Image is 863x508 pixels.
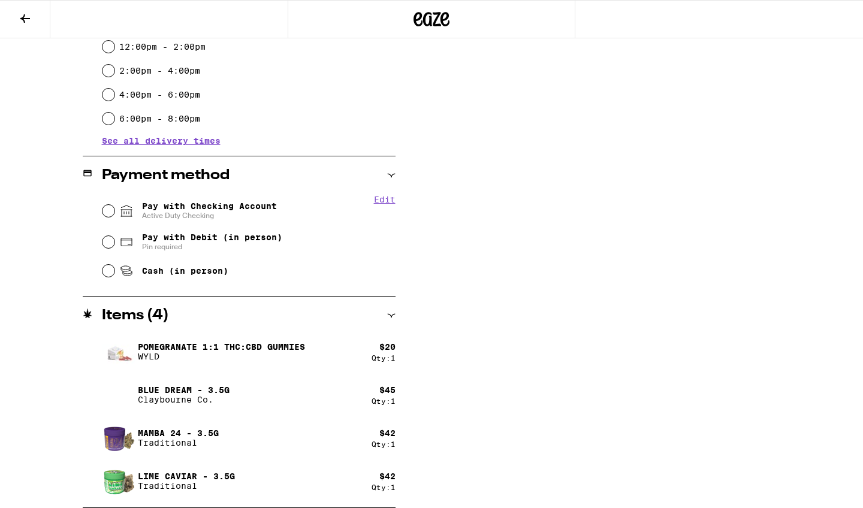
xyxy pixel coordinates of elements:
[372,397,396,405] div: Qty: 1
[102,464,135,498] img: Lime Caviar - 3.5g
[102,335,135,368] img: Pomegranate 1:1 THC:CBD Gummies
[372,483,396,491] div: Qty: 1
[138,438,219,447] p: Traditional
[142,201,277,220] span: Pay with Checking Account
[138,481,235,491] p: Traditional
[138,471,235,481] p: Lime Caviar - 3.5g
[379,428,396,438] div: $ 42
[102,378,135,412] img: Blue Dream - 3.5g
[142,211,277,220] span: Active Duty Checking
[138,342,305,352] p: Pomegranate 1:1 THC:CBD Gummies
[379,385,396,395] div: $ 45
[138,352,305,361] p: WYLD
[142,232,282,242] span: Pay with Debit (in person)
[379,342,396,352] div: $ 20
[138,428,219,438] p: Mamba 24 - 3.5g
[372,354,396,362] div: Qty: 1
[142,266,228,276] span: Cash (in person)
[102,309,169,323] h2: Items ( 4 )
[119,90,200,99] label: 4:00pm - 6:00pm
[379,471,396,481] div: $ 42
[119,42,206,52] label: 12:00pm - 2:00pm
[102,421,135,455] img: Mamba 24 - 3.5g
[7,8,86,18] span: Hi. Need any help?
[374,195,396,204] button: Edit
[372,440,396,448] div: Qty: 1
[138,385,230,395] p: Blue Dream - 3.5g
[102,137,221,145] button: See all delivery times
[119,114,200,123] label: 6:00pm - 8:00pm
[102,168,230,183] h2: Payment method
[142,242,282,252] span: Pin required
[138,395,230,404] p: Claybourne Co.
[119,66,200,75] label: 2:00pm - 4:00pm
